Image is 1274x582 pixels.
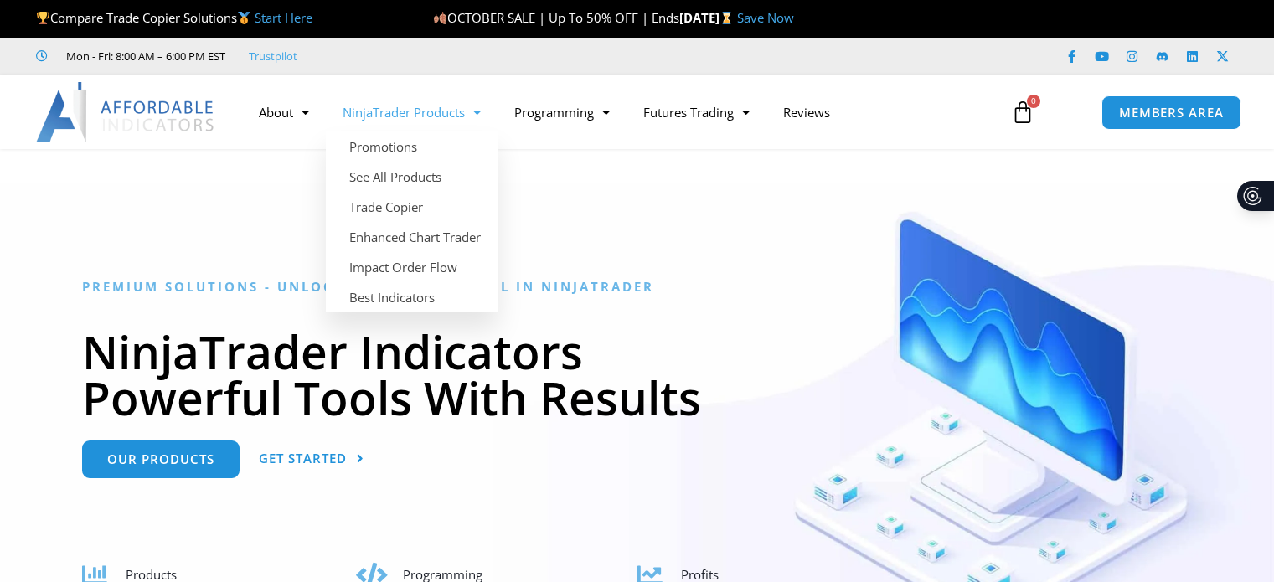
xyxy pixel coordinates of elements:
a: Promotions [326,131,498,162]
a: MEMBERS AREA [1101,95,1241,130]
a: Start Here [255,9,312,26]
img: 🍂 [434,12,446,24]
a: Programming [498,93,627,131]
img: 🥇 [238,12,250,24]
a: Trade Copier [326,192,498,222]
img: LogoAI | Affordable Indicators – NinjaTrader [36,82,216,142]
a: Trustpilot [249,46,297,66]
h1: NinjaTrader Indicators Powerful Tools With Results [82,328,1192,420]
img: ⌛ [720,12,733,24]
span: Our Products [107,453,214,466]
a: Enhanced Chart Trader [326,222,498,252]
span: Get Started [259,452,347,465]
nav: Menu [242,93,994,131]
span: OCTOBER SALE | Up To 50% OFF | Ends [433,9,679,26]
a: Save Now [737,9,794,26]
a: Impact Order Flow [326,252,498,282]
a: 0 [986,88,1060,136]
a: See All Products [326,162,498,192]
span: Compare Trade Copier Solutions [36,9,312,26]
a: NinjaTrader Products [326,93,498,131]
a: Reviews [766,93,847,131]
img: 🏆 [37,12,49,24]
a: Futures Trading [627,93,766,131]
a: Best Indicators [326,282,498,312]
h6: Premium Solutions - Unlocking the Potential in NinjaTrader [82,279,1192,295]
a: Our Products [82,440,240,478]
ul: NinjaTrader Products [326,131,498,312]
strong: [DATE] [679,9,737,26]
a: About [242,93,326,131]
span: Mon - Fri: 8:00 AM – 6:00 PM EST [62,46,225,66]
span: 0 [1027,95,1040,108]
a: Get Started [259,440,364,478]
span: MEMBERS AREA [1119,106,1224,119]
